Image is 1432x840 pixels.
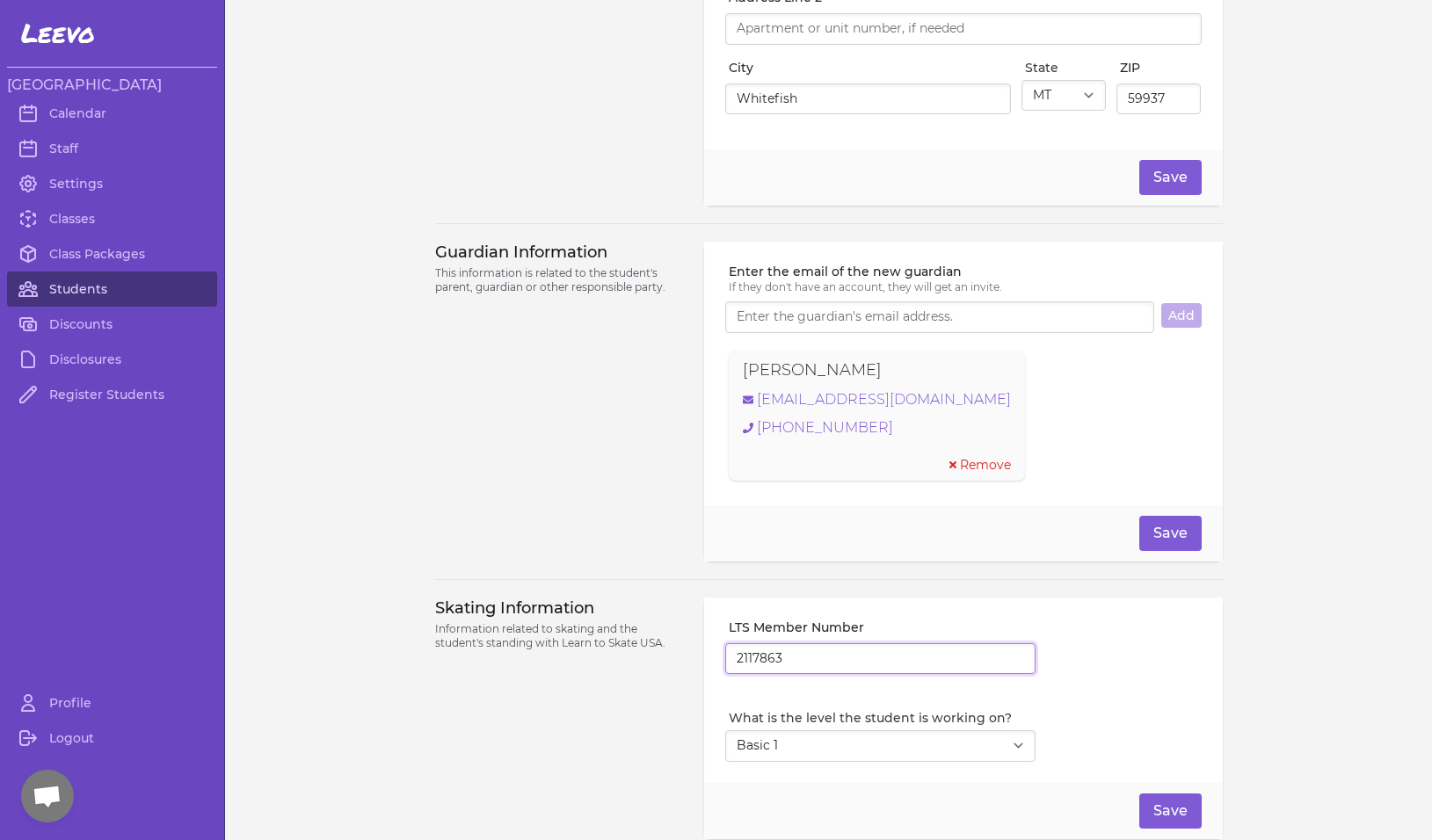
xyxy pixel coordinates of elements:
input: Apartment or unit number, if needed [725,13,1201,45]
div: Open chat [21,770,74,822]
label: LTS Member Number [729,619,1036,636]
label: Enter the email of the new guardian [729,263,1201,280]
p: If they don't have an account, they will get an invite. [729,280,1201,294]
h3: [GEOGRAPHIC_DATA] [7,75,217,96]
h3: Guardian Information [435,242,684,263]
button: Save [1139,516,1202,551]
p: [PERSON_NAME] [743,358,882,382]
span: Leevo [21,18,95,49]
button: Save [1139,160,1202,195]
a: [PHONE_NUMBER] [743,417,1011,438]
a: Profile [7,685,217,721]
a: Classes [7,201,217,236]
input: Enter the guardian's email address. [725,301,1153,333]
input: LTS or USFSA number [725,643,1036,675]
a: [EMAIL_ADDRESS][DOMAIN_NAME] [743,389,1011,410]
a: Class Packages [7,236,217,272]
a: Calendar [7,96,217,131]
label: City [729,59,1011,76]
label: What is the level the student is working on? [729,709,1036,727]
a: Register Students [7,377,217,412]
span: Remove [960,456,1011,474]
a: Disclosures [7,342,217,377]
button: Remove [949,456,1011,474]
p: Information related to skating and the student's standing with Learn to Skate USA. [435,622,684,650]
p: This information is related to the student's parent, guardian or other responsible party. [435,266,684,294]
h3: Skating Information [435,597,684,619]
button: Save [1139,793,1202,829]
a: Staff [7,131,217,166]
button: Add [1161,303,1202,328]
a: Settings [7,166,217,201]
label: State [1025,59,1106,76]
label: ZIP [1120,59,1201,76]
a: Discounts [7,307,217,342]
a: Logout [7,721,217,756]
a: Students [7,272,217,307]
